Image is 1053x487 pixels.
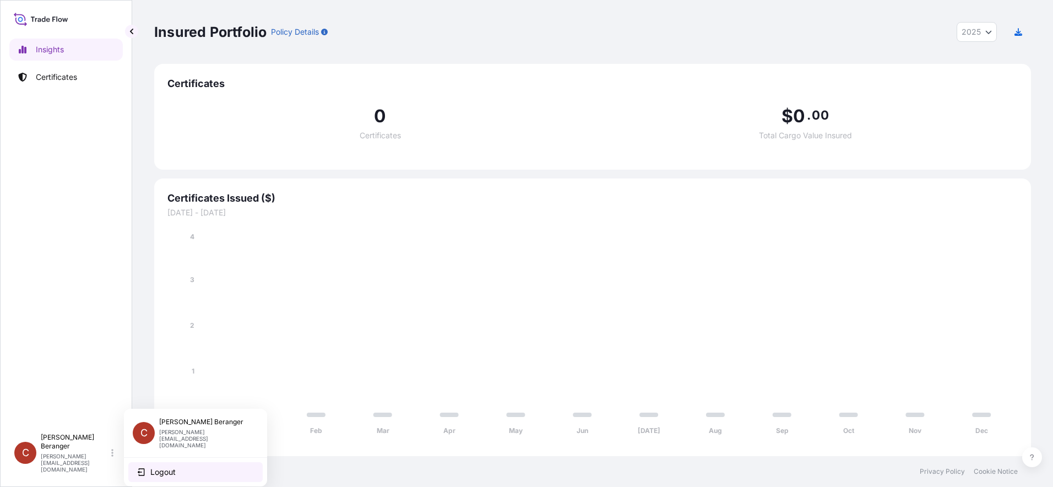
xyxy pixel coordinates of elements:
[41,453,109,473] p: [PERSON_NAME][EMAIL_ADDRESS][DOMAIN_NAME]
[154,23,267,41] p: Insured Portfolio
[909,426,922,435] tspan: Nov
[190,321,194,329] tspan: 2
[36,72,77,83] p: Certificates
[192,367,194,375] tspan: 1
[271,26,319,37] p: Policy Details
[374,107,386,125] span: 0
[22,447,29,458] span: C
[781,107,793,125] span: $
[443,426,455,435] tspan: Apr
[140,428,148,439] span: C
[709,426,722,435] tspan: Aug
[9,66,123,88] a: Certificates
[36,44,64,55] p: Insights
[962,26,981,37] span: 2025
[776,426,789,435] tspan: Sep
[812,111,828,120] span: 00
[159,429,249,448] p: [PERSON_NAME][EMAIL_ADDRESS][DOMAIN_NAME]
[957,22,997,42] button: Year Selector
[167,207,1018,218] span: [DATE] - [DATE]
[159,418,249,426] p: [PERSON_NAME] Beranger
[360,132,401,139] span: Certificates
[190,232,194,241] tspan: 4
[975,426,988,435] tspan: Dec
[920,467,965,476] a: Privacy Policy
[759,132,852,139] span: Total Cargo Value Insured
[807,111,811,120] span: .
[150,467,176,478] span: Logout
[509,426,523,435] tspan: May
[41,433,109,451] p: [PERSON_NAME] Beranger
[190,275,194,284] tspan: 3
[128,462,263,482] button: Logout
[167,192,1018,205] span: Certificates Issued ($)
[577,426,588,435] tspan: Jun
[310,426,322,435] tspan: Feb
[638,426,660,435] tspan: [DATE]
[167,77,1018,90] span: Certificates
[974,467,1018,476] a: Cookie Notice
[377,426,389,435] tspan: Mar
[843,426,855,435] tspan: Oct
[793,107,805,125] span: 0
[9,39,123,61] a: Insights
